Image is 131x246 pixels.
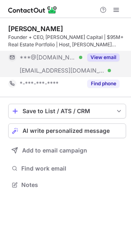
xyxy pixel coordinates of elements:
div: Save to List / ATS / CRM [23,108,112,114]
span: Find work email [21,165,123,172]
button: Find work email [8,163,126,174]
span: ***@[DOMAIN_NAME] [20,54,76,61]
button: Reveal Button [87,80,120,88]
button: Notes [8,179,126,191]
div: [PERSON_NAME] [8,25,63,33]
span: [EMAIL_ADDRESS][DOMAIN_NAME] [20,67,105,74]
button: Add to email campaign [8,143,126,158]
span: Add to email campaign [22,147,87,154]
img: ContactOut v5.3.10 [8,5,57,15]
span: Notes [21,181,123,189]
span: AI write personalized message [23,128,110,134]
button: Reveal Button [87,53,120,61]
button: save-profile-one-click [8,104,126,118]
div: Founder + CEO, [PERSON_NAME] Capital | $95M+ Real Estate Portfolio | Host, [PERSON_NAME] Report (... [8,34,126,48]
button: AI write personalized message [8,123,126,138]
